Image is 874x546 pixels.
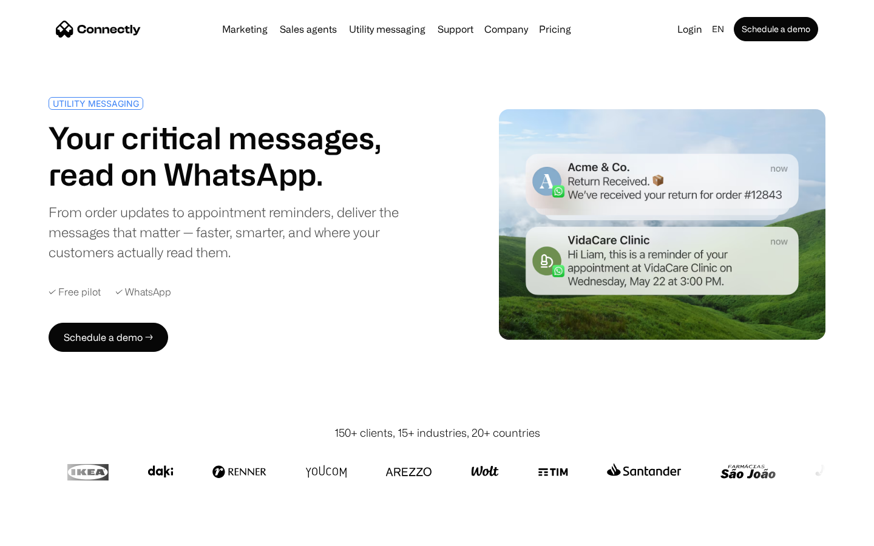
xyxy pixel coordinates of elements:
a: Sales agents [275,24,342,34]
div: Company [481,21,532,38]
div: en [712,21,724,38]
div: ✓ Free pilot [49,286,101,298]
a: Marketing [217,24,273,34]
a: home [56,20,141,38]
a: Support [433,24,478,34]
a: Utility messaging [344,24,430,34]
div: ✓ WhatsApp [115,286,171,298]
div: From order updates to appointment reminders, deliver the messages that matter — faster, smarter, ... [49,202,432,262]
a: Login [672,21,707,38]
a: Pricing [534,24,576,34]
div: 150+ clients, 15+ industries, 20+ countries [334,425,540,441]
div: UTILITY MESSAGING [53,99,139,108]
div: Company [484,21,528,38]
a: Schedule a demo → [49,323,168,352]
ul: Language list [24,525,73,542]
aside: Language selected: English [12,524,73,542]
h1: Your critical messages, read on WhatsApp. [49,120,432,192]
a: Schedule a demo [734,17,818,41]
div: en [707,21,731,38]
